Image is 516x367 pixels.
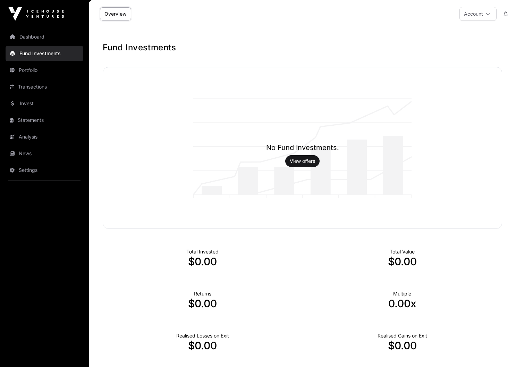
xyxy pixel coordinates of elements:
[100,7,131,20] a: Overview
[303,339,502,352] p: $0.00
[6,62,83,78] a: Portfolio
[303,255,502,268] p: $0.00
[303,248,502,255] p: Total Value
[6,79,83,94] a: Transactions
[303,332,502,339] p: Realised Gains on Exit
[481,334,516,367] iframe: Chat Widget
[459,7,497,21] button: Account
[6,146,83,161] a: News
[303,297,502,310] p: 0.00x
[103,290,303,297] p: Returns
[6,29,83,44] a: Dashboard
[103,332,303,339] p: Realised Losses on Exit
[266,143,339,152] h1: No Fund Investments.
[103,339,303,352] p: $0.00
[303,290,502,297] p: Multiple
[6,162,83,178] a: Settings
[103,248,303,255] p: Total Invested
[8,7,64,21] img: Icehouse Ventures Logo
[103,42,502,53] h1: Fund Investments
[103,255,303,268] p: $0.00
[6,129,83,144] a: Analysis
[6,46,83,61] a: Fund Investments
[290,158,315,165] a: View offers
[285,155,320,167] button: View offers
[103,297,303,310] p: $0.00
[6,96,83,111] a: Invest
[6,112,83,128] a: Statements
